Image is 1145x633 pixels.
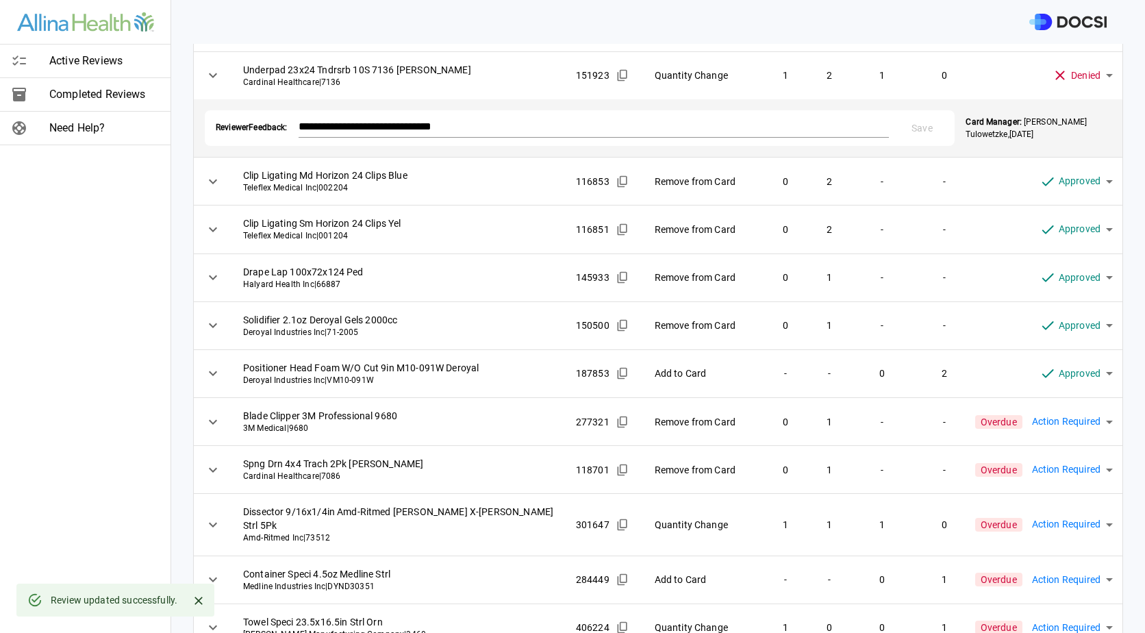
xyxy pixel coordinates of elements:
td: - [914,206,975,253]
span: Approved [1059,270,1100,286]
button: Copied! [612,460,633,480]
span: 301647 [576,518,609,532]
td: Remove from Card [644,398,764,446]
td: - [914,301,975,349]
td: 2 [808,206,851,253]
span: Spng Drn 4x4 Trach 2Pk [PERSON_NAME] [243,457,554,471]
td: 0 [914,51,975,99]
span: Action Required [1032,462,1100,477]
td: 1 [764,51,809,99]
button: Copied! [612,65,633,86]
span: Approved [1059,221,1100,237]
td: Add to Card [644,349,764,397]
div: Action Required [1022,403,1122,441]
td: - [851,158,914,206]
td: Remove from Card [644,206,764,253]
span: Dissector 9/16x1/4in Amd-Ritmed [PERSON_NAME] X-[PERSON_NAME] Strl 5Pk [243,505,554,532]
strong: Card Manager: [966,117,1021,127]
td: - [808,556,851,604]
td: - [851,398,914,446]
button: Copied! [612,363,633,384]
td: 0 [764,253,809,301]
span: Cardinal Healthcare | 7136 [243,77,554,88]
span: Approved [1059,366,1100,382]
p: [PERSON_NAME] Tulowetzke , [DATE] [966,116,1111,140]
span: Deroyal Industries Inc | VM10-091W [243,375,554,386]
td: - [764,349,809,397]
span: Denied [1071,68,1100,84]
div: Review updated successfully. [51,588,177,612]
span: Cardinal Healthcare | 7086 [243,471,554,482]
td: - [914,158,975,206]
td: 0 [914,494,975,556]
td: 1 [851,51,914,99]
button: Copied! [612,315,633,336]
td: Remove from Card [644,446,764,494]
span: Need Help? [49,120,160,136]
td: Remove from Card [644,158,764,206]
button: Copied! [612,171,633,192]
td: 0 [851,349,914,397]
td: - [851,301,914,349]
td: Quantity Change [644,51,764,99]
span: Towel Speci 23.5x16.5in Strl Orn [243,615,554,629]
button: Copied! [612,569,633,590]
td: - [914,446,975,494]
div: Action Required [1022,451,1122,489]
span: Container Speci 4.5oz Medline Strl [243,567,554,581]
td: 1 [808,398,851,446]
span: Blade Clipper 3M Professional 9680 [243,409,554,423]
span: 187853 [576,367,609,380]
td: 0 [851,556,914,604]
span: Action Required [1032,572,1100,588]
span: Drape Lap 100x72x124 Ped [243,265,554,279]
div: Approved [1030,306,1122,345]
td: Quantity Change [644,494,764,556]
button: Copied! [612,219,633,240]
td: 1 [914,556,975,604]
td: - [914,398,975,446]
span: Approved [1059,173,1100,189]
div: Approved [1030,210,1122,249]
td: - [914,253,975,301]
div: Action Required [1022,506,1122,544]
span: 284449 [576,573,609,586]
span: 116851 [576,223,609,236]
td: 1 [808,446,851,494]
td: - [851,446,914,494]
div: Action Required [1022,560,1122,599]
span: Overdue [975,573,1022,586]
td: 1 [851,494,914,556]
td: 1 [808,301,851,349]
span: Teleflex Medical Inc | 001204 [243,230,554,242]
td: Remove from Card [644,301,764,349]
button: Copied! [612,412,633,432]
td: 0 [764,206,809,253]
span: Underpad 23x24 Tndrsrb 10S 7136 [PERSON_NAME] [243,63,554,77]
span: 151923 [576,69,609,82]
span: Amd-Ritmed Inc | 73512 [243,532,554,544]
span: Overdue [975,463,1022,477]
div: Approved [1030,162,1122,201]
td: 0 [764,301,809,349]
span: 3M Medical | 9680 [243,423,554,434]
td: - [851,206,914,253]
span: Active Reviews [49,53,160,69]
td: 0 [764,398,809,446]
td: 1 [808,253,851,301]
div: Approved [1030,354,1122,393]
div: Approved [1030,258,1122,297]
img: Site Logo [17,12,154,32]
img: DOCSI Logo [1029,14,1107,31]
td: Remove from Card [644,253,764,301]
td: 0 [764,446,809,494]
span: Clip Ligating Sm Horizon 24 Clips Yel [243,216,554,230]
span: 145933 [576,271,609,284]
td: 1 [808,494,851,556]
span: 116853 [576,175,609,188]
span: Overdue [975,518,1022,532]
span: Halyard Health Inc | 66887 [243,279,554,290]
span: Teleflex Medical Inc | 002204 [243,182,554,194]
span: Solidifier 2.1oz Deroyal Gels 2000cc [243,313,554,327]
td: 2 [808,51,851,99]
